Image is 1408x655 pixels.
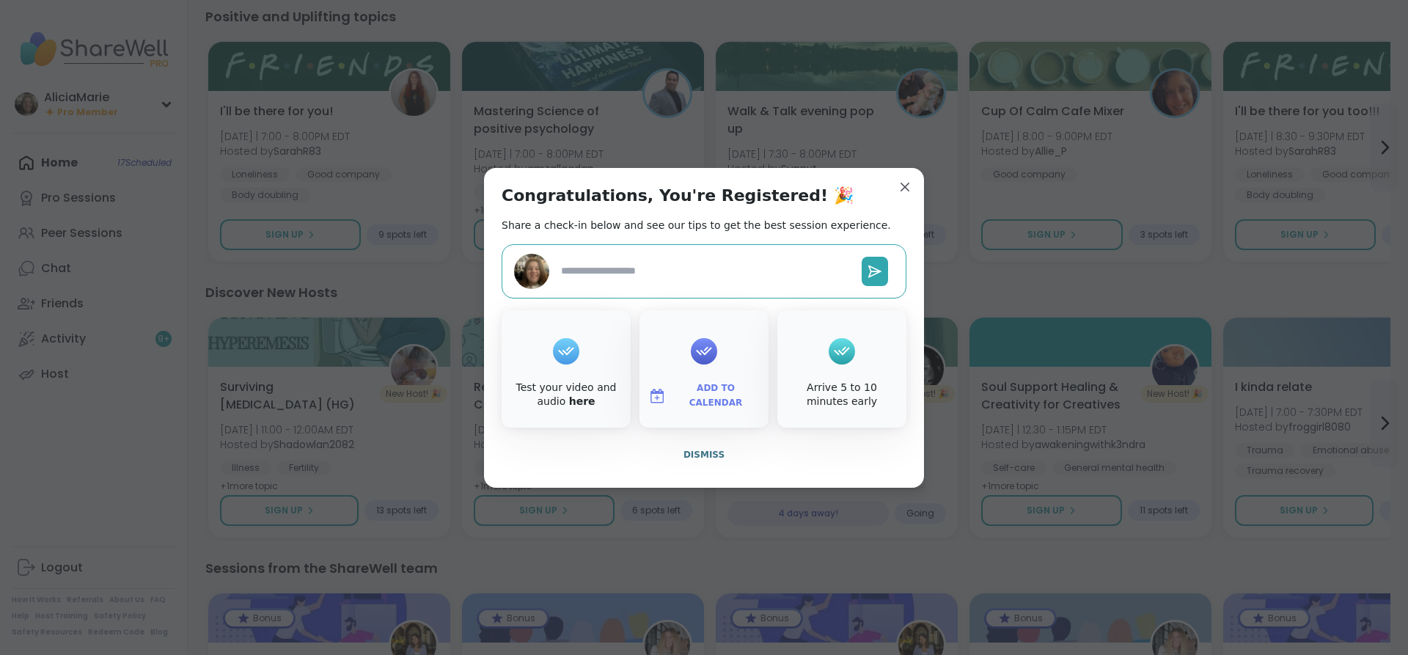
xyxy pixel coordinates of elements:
span: Add to Calendar [672,381,760,410]
button: Add to Calendar [642,381,766,411]
div: Test your video and audio [505,381,628,409]
a: here [569,395,595,407]
div: Arrive 5 to 10 minutes early [780,381,903,409]
img: ShareWell Logomark [648,387,666,405]
h1: Congratulations, You're Registered! 🎉 [502,186,854,206]
button: Dismiss [502,439,906,470]
h2: Share a check-in below and see our tips to get the best session experience. [502,218,891,233]
span: Dismiss [683,450,725,460]
img: AliciaMarie [514,254,549,289]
